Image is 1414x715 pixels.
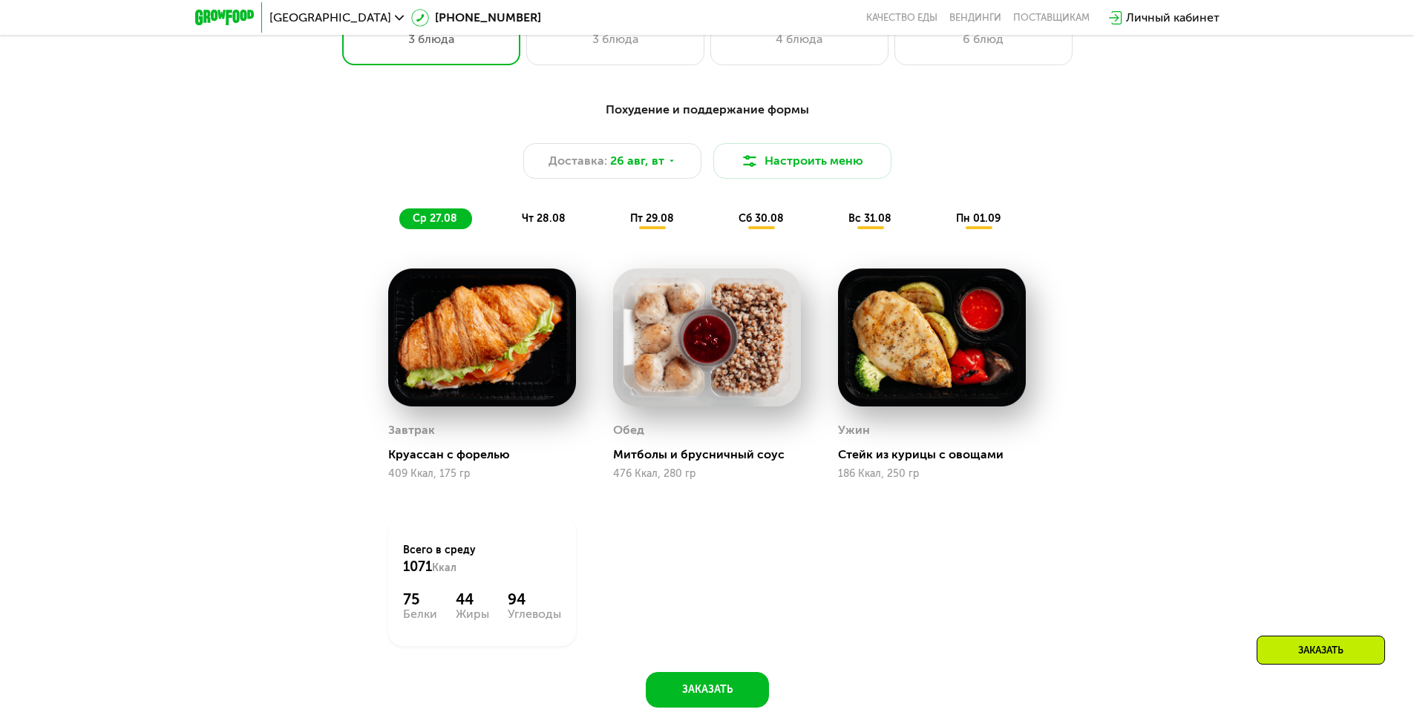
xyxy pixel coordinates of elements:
[549,152,607,170] span: Доставка:
[610,152,664,170] span: 26 авг, вт
[508,590,561,608] div: 94
[646,672,769,708] button: Заказать
[1257,636,1385,665] div: Заказать
[910,30,1057,48] div: 6 блюд
[848,212,891,225] span: вс 31.08
[949,12,1001,24] a: Вендинги
[358,30,505,48] div: 3 блюда
[403,559,432,575] span: 1071
[713,143,891,179] button: Настроить меню
[613,447,813,462] div: Митболы и брусничный соус
[522,212,566,225] span: чт 28.08
[403,590,437,608] div: 75
[413,212,457,225] span: ср 27.08
[866,12,937,24] a: Качество еды
[268,101,1147,119] div: Похудение и поддержание формы
[411,9,541,27] a: [PHONE_NUMBER]
[388,419,435,441] div: Завтрак
[630,212,674,225] span: пт 29.08
[432,561,456,574] span: Ккал
[1013,12,1090,24] div: поставщикам
[739,212,784,225] span: сб 30.08
[542,30,689,48] div: 3 блюда
[456,590,489,608] div: 44
[508,608,561,620] div: Углеводы
[403,608,437,620] div: Белки
[613,468,801,480] div: 476 Ккал, 280 гр
[456,608,489,620] div: Жиры
[726,30,873,48] div: 4 блюда
[1126,9,1220,27] div: Личный кабинет
[956,212,1001,225] span: пн 01.09
[388,468,576,480] div: 409 Ккал, 175 гр
[388,447,588,462] div: Круассан с форелью
[838,419,870,441] div: Ужин
[838,447,1038,462] div: Стейк из курицы с овощами
[269,12,391,24] span: [GEOGRAPHIC_DATA]
[613,419,644,441] div: Обед
[403,543,561,576] div: Всего в среду
[838,468,1026,480] div: 186 Ккал, 250 гр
